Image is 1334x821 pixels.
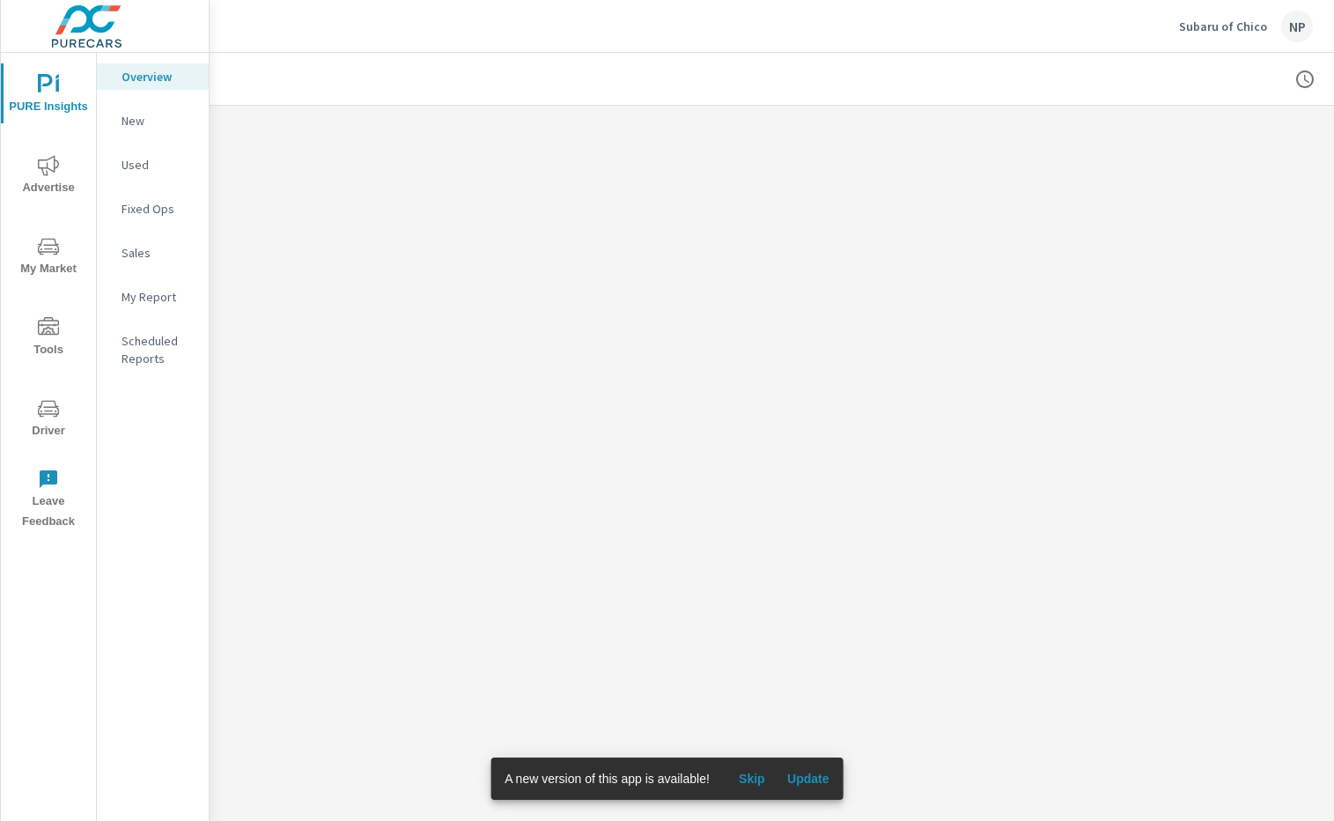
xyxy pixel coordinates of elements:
[1281,11,1313,42] div: NP
[1,53,96,539] div: nav menu
[122,68,195,85] p: Overview
[122,156,195,174] p: Used
[1179,18,1267,34] p: Subaru of Chico
[122,244,195,262] p: Sales
[97,63,209,90] div: Overview
[731,771,773,787] span: Skip
[97,196,209,222] div: Fixed Ops
[787,771,829,787] span: Update
[6,469,91,532] span: Leave Feedback
[97,107,209,134] div: New
[6,317,91,360] span: Tools
[97,284,209,310] div: My Report
[97,152,209,178] div: Used
[122,112,195,129] p: New
[122,288,195,306] p: My Report
[97,240,209,266] div: Sales
[122,332,195,367] p: Scheduled Reports
[122,200,195,218] p: Fixed Ops
[6,236,91,279] span: My Market
[780,765,837,793] button: Update
[505,772,710,786] span: A new version of this app is available!
[724,765,780,793] button: Skip
[97,328,209,372] div: Scheduled Reports
[6,74,91,117] span: PURE Insights
[6,155,91,198] span: Advertise
[6,398,91,441] span: Driver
